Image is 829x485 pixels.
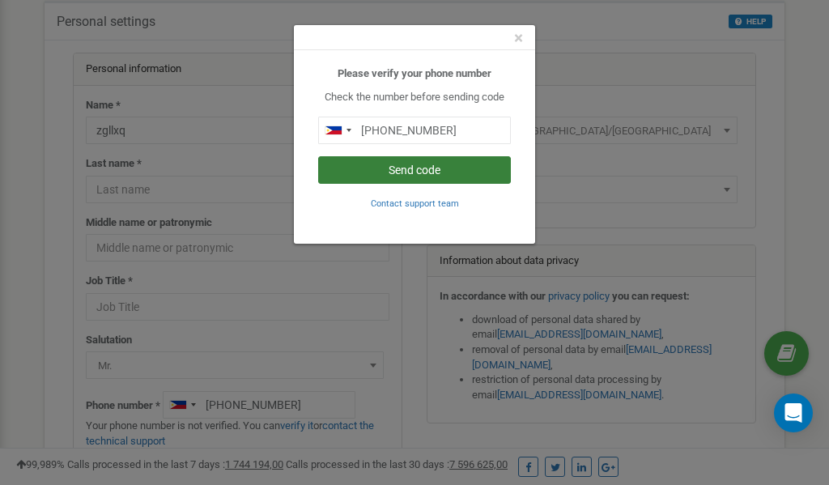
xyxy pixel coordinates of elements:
[318,90,511,105] p: Check the number before sending code
[371,197,459,209] a: Contact support team
[338,67,491,79] b: Please verify your phone number
[319,117,356,143] div: Telephone country code
[774,394,813,432] div: Open Intercom Messenger
[318,117,511,144] input: 0905 123 4567
[318,156,511,184] button: Send code
[371,198,459,209] small: Contact support team
[514,30,523,47] button: Close
[514,28,523,48] span: ×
